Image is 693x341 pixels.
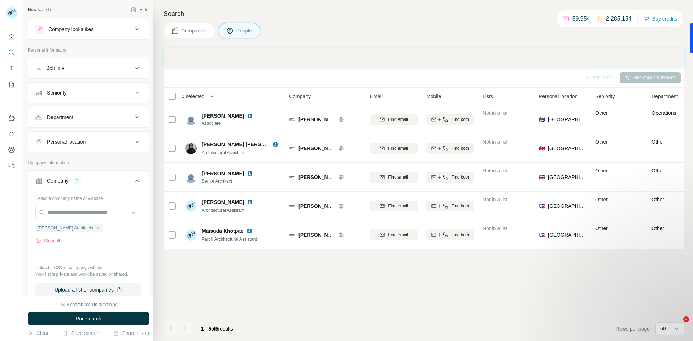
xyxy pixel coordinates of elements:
[548,231,587,239] span: [GEOGRAPHIC_DATA]
[185,200,197,212] img: Avatar
[202,178,256,184] span: Senior Architect
[113,329,149,337] button: Share filters
[388,145,408,152] span: Find email
[247,113,253,119] img: LinkedIn logo
[201,326,233,332] span: results
[388,232,408,238] span: Find email
[28,109,149,126] button: Department
[48,26,93,33] div: Company lookalikes
[298,174,367,180] span: [PERSON_NAME] Architects
[202,208,244,213] span: Architectural Assistant
[572,14,590,23] p: 59,954
[35,283,141,296] button: Upload a list of companies
[164,9,684,19] h4: Search
[215,326,218,332] span: 5
[185,114,197,125] img: Avatar
[35,192,141,202] div: Select a company name or website
[185,143,197,154] img: Avatar
[6,78,17,91] button: My lists
[35,237,60,244] button: Clear all
[539,145,545,152] span: 🇬🇧
[548,116,587,123] span: [GEOGRAPHIC_DATA]
[426,172,474,183] button: Find both
[483,197,507,202] span: Not in a list
[595,168,608,174] span: Other
[73,178,81,184] div: 1
[28,159,149,166] p: Company information
[164,48,684,67] iframe: Banner
[651,197,664,202] span: Other
[28,329,48,337] button: Clear
[6,112,17,124] button: Use Surfe on LinkedIn
[47,89,66,96] div: Seniority
[38,225,93,231] span: [PERSON_NAME] Architects
[426,143,474,154] button: Find both
[28,172,149,192] button: Company1
[298,232,367,238] span: [PERSON_NAME] Architects
[6,159,17,172] button: Feedback
[289,93,311,100] span: Company
[370,229,418,240] button: Find email
[28,6,51,13] div: New search
[202,150,244,155] span: Architectural Assistant
[483,110,507,116] span: Not in a list
[182,93,205,100] span: 0 selected
[6,46,17,59] button: Search
[539,93,577,100] span: Personal location
[75,315,101,322] span: Run search
[60,301,118,308] div: 9953 search results remaining
[651,110,676,116] span: Operations
[595,197,608,202] span: Other
[6,127,17,140] button: Use Surfe API
[298,117,367,122] span: [PERSON_NAME] Architects
[181,27,208,34] span: Companies
[28,47,149,53] p: Personal information
[6,30,17,43] button: Quick start
[595,93,615,100] span: Seniority
[388,174,408,180] span: Find email
[451,116,469,123] span: Find both
[651,139,664,145] span: Other
[595,110,608,116] span: Other
[202,237,257,242] span: Part II Architectural Assistant
[539,116,545,123] span: 🇬🇧
[289,232,295,238] img: Logo of Jonathan Clark Architects
[47,114,73,121] div: Department
[539,174,545,181] span: 🇬🇧
[185,171,197,183] img: Avatar
[483,226,507,231] span: Not in a list
[370,93,383,100] span: Email
[289,203,295,209] img: Logo of Jonathan Clark Architects
[6,143,17,156] button: Dashboard
[247,199,253,205] img: LinkedIn logo
[426,93,441,100] span: Mobile
[289,117,295,122] img: Logo of Jonathan Clark Architects
[289,174,295,180] img: Logo of Jonathan Clark Architects
[202,141,288,147] span: [PERSON_NAME] [PERSON_NAME]
[548,202,587,210] span: [GEOGRAPHIC_DATA]
[35,271,141,277] p: Your list is private and won't be saved or shared.
[236,27,253,34] span: People
[651,93,678,100] span: Department
[651,168,664,174] span: Other
[28,21,149,38] button: Company lookalikes
[202,170,244,177] span: [PERSON_NAME]
[388,203,408,209] span: Find email
[370,114,418,125] button: Find email
[668,316,686,334] iframe: Intercom live chat
[28,84,149,101] button: Seniority
[426,229,474,240] button: Find both
[202,112,244,119] span: [PERSON_NAME]
[28,133,149,150] button: Personal location
[211,326,215,332] span: of
[548,145,587,152] span: [GEOGRAPHIC_DATA]
[202,198,244,206] span: [PERSON_NAME]
[201,326,211,332] span: 1 - 5
[35,265,141,271] p: Upload a CSV of company websites.
[451,145,469,152] span: Find both
[202,120,256,127] span: Associate
[6,62,17,75] button: Enrich CSV
[606,14,632,23] p: 2,285,154
[426,201,474,211] button: Find both
[651,226,664,231] span: Other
